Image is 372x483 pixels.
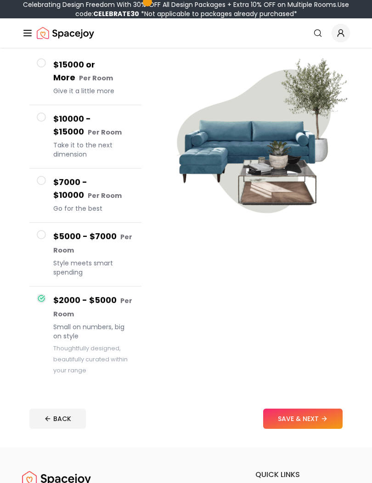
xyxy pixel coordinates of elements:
button: $7000 - $10000 Per RoomGo for the best [29,168,141,223]
span: Style meets smart spending [53,258,134,277]
h4: $5000 - $7000 [53,230,134,257]
span: Take it to the next dimension [53,140,134,159]
button: $5000 - $7000 Per RoomStyle meets smart spending [29,223,141,286]
h4: $10000 - $15000 [53,112,134,139]
nav: Global [22,18,350,48]
h4: $2000 - $5000 [53,294,134,320]
h4: $15000 or More [53,58,134,84]
button: SAVE & NEXT [263,409,343,429]
span: Give it a little more [53,86,134,95]
small: Per Room [88,128,122,137]
button: BACK [29,409,86,429]
small: Thoughtfully designed, beautifully curated within your range [53,344,128,374]
button: $10000 - $15000 Per RoomTake it to the next dimension [29,105,141,168]
span: Small on numbers, big on style [53,322,134,341]
h4: $7000 - $10000 [53,176,134,202]
img: Spacejoy Logo [37,24,94,42]
img: $2000 - $5000 [156,44,350,237]
b: CELEBRATE30 [93,9,139,18]
a: Spacejoy [37,24,94,42]
span: *Not applicable to packages already purchased* [139,9,297,18]
span: Go for the best [53,204,134,213]
h6: quick links [255,469,350,480]
button: $2000 - $5000 Per RoomSmall on numbers, big on styleThoughtfully designed, beautifully curated wi... [29,286,141,383]
button: $15000 or More Per RoomGive it a little more [29,51,141,105]
small: Per Room [79,73,113,83]
small: Per Room [88,191,122,200]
